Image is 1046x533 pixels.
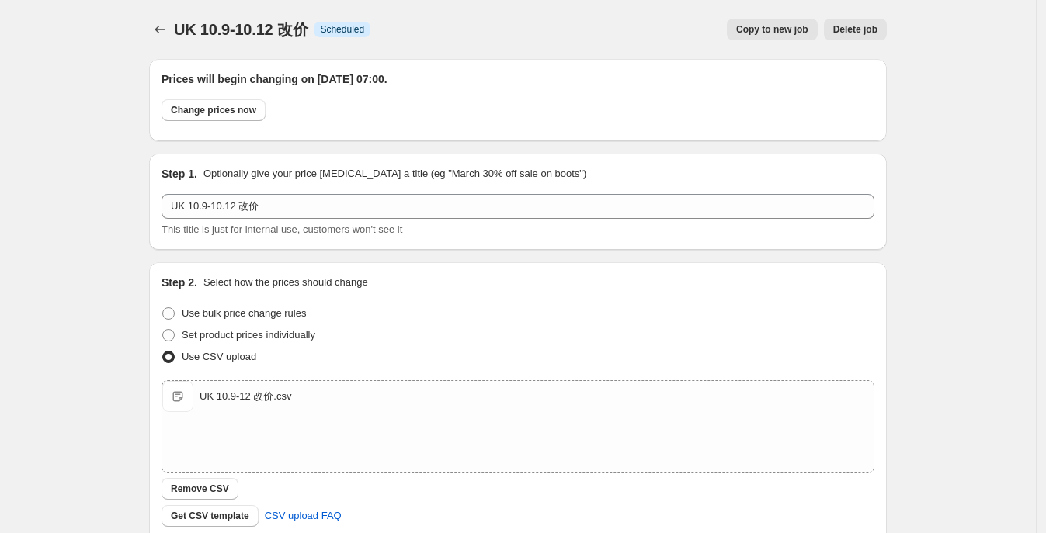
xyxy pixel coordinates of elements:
h2: Prices will begin changing on [DATE] 07:00. [162,71,874,87]
span: Use CSV upload [182,351,256,362]
div: UK 10.9-12 改价.csv [200,389,292,404]
span: Delete job [833,23,877,36]
span: Change prices now [171,104,256,116]
h2: Step 2. [162,275,197,290]
a: CSV upload FAQ [255,504,351,528]
button: Copy to new job [727,19,818,40]
span: Set product prices individually [182,329,315,341]
p: Optionally give your price [MEDICAL_DATA] a title (eg "March 30% off sale on boots") [203,166,586,182]
span: CSV upload FAQ [265,508,342,524]
button: Get CSV template [162,505,259,527]
span: Scheduled [320,23,364,36]
p: Select how the prices should change [203,275,368,290]
button: Change prices now [162,99,266,121]
span: This title is just for internal use, customers won't see it [162,223,402,235]
input: 30% off holiday sale [162,194,874,219]
button: Price change jobs [149,19,171,40]
span: Copy to new job [736,23,808,36]
h2: Step 1. [162,166,197,182]
span: UK 10.9-10.12 改价 [174,21,308,38]
button: Remove CSV [162,478,238,500]
span: Use bulk price change rules [182,307,306,319]
button: Delete job [824,19,887,40]
span: Get CSV template [171,510,249,522]
span: Remove CSV [171,483,229,495]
